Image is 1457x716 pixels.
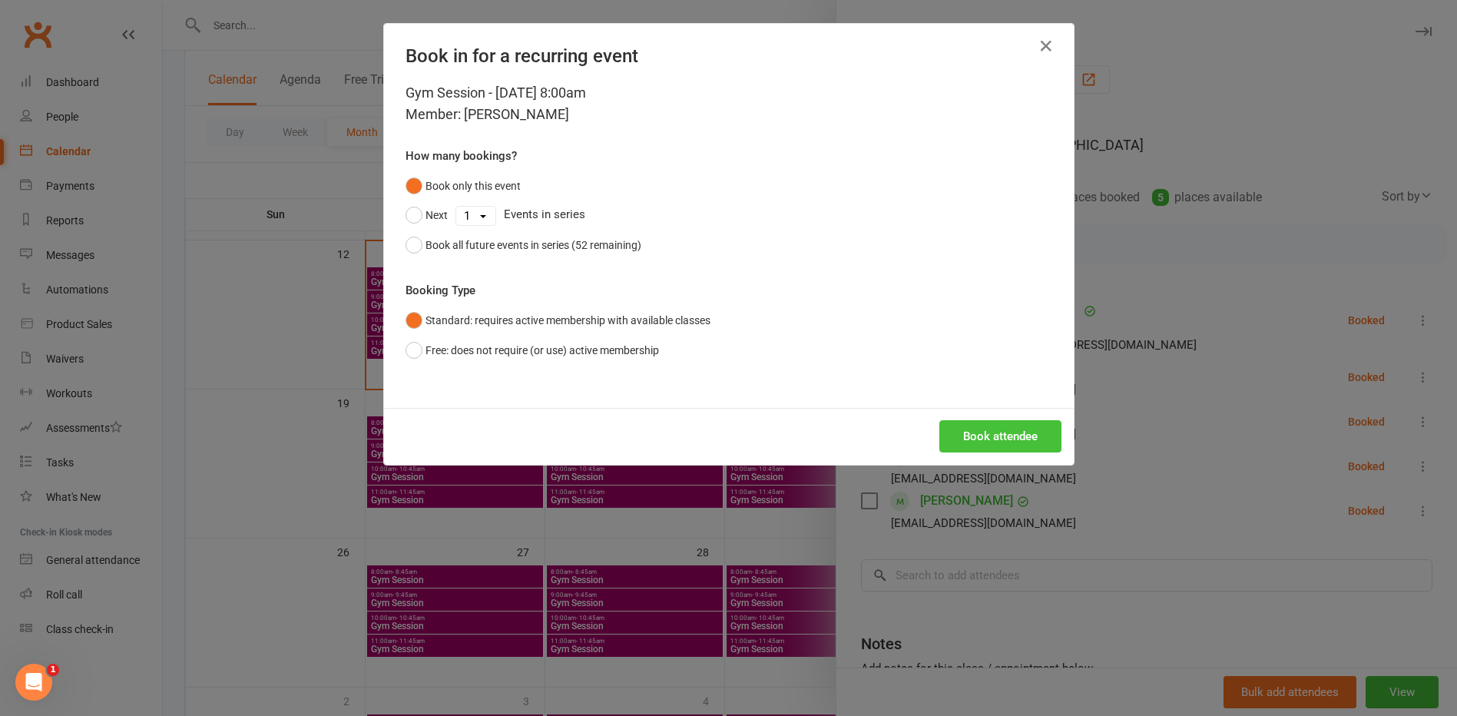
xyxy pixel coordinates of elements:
[939,420,1061,452] button: Book attendee
[406,230,641,260] button: Book all future events in series (52 remaining)
[406,171,521,201] button: Book only this event
[406,201,448,230] button: Next
[406,147,517,165] label: How many bookings?
[406,201,1052,230] div: Events in series
[426,237,641,254] div: Book all future events in series (52 remaining)
[15,664,52,701] iframe: Intercom live chat
[406,281,475,300] label: Booking Type
[406,306,710,335] button: Standard: requires active membership with available classes
[406,336,659,365] button: Free: does not require (or use) active membership
[47,664,59,676] span: 1
[406,45,1052,67] h4: Book in for a recurring event
[1034,34,1058,58] button: Close
[406,82,1052,125] div: Gym Session - [DATE] 8:00am Member: [PERSON_NAME]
